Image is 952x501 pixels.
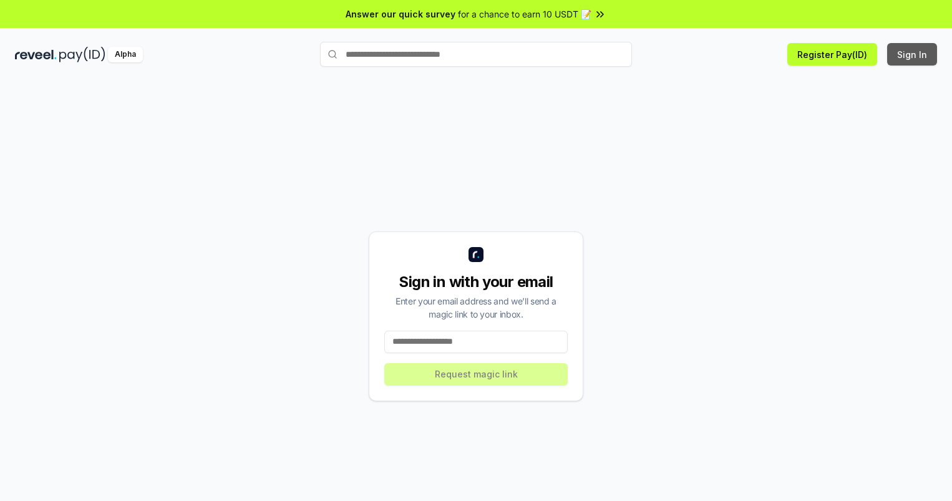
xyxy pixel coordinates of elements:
[458,7,591,21] span: for a chance to earn 10 USDT 📝
[384,294,568,321] div: Enter your email address and we’ll send a magic link to your inbox.
[59,47,105,62] img: pay_id
[15,47,57,62] img: reveel_dark
[108,47,143,62] div: Alpha
[787,43,877,66] button: Register Pay(ID)
[887,43,937,66] button: Sign In
[384,272,568,292] div: Sign in with your email
[346,7,455,21] span: Answer our quick survey
[469,247,483,262] img: logo_small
